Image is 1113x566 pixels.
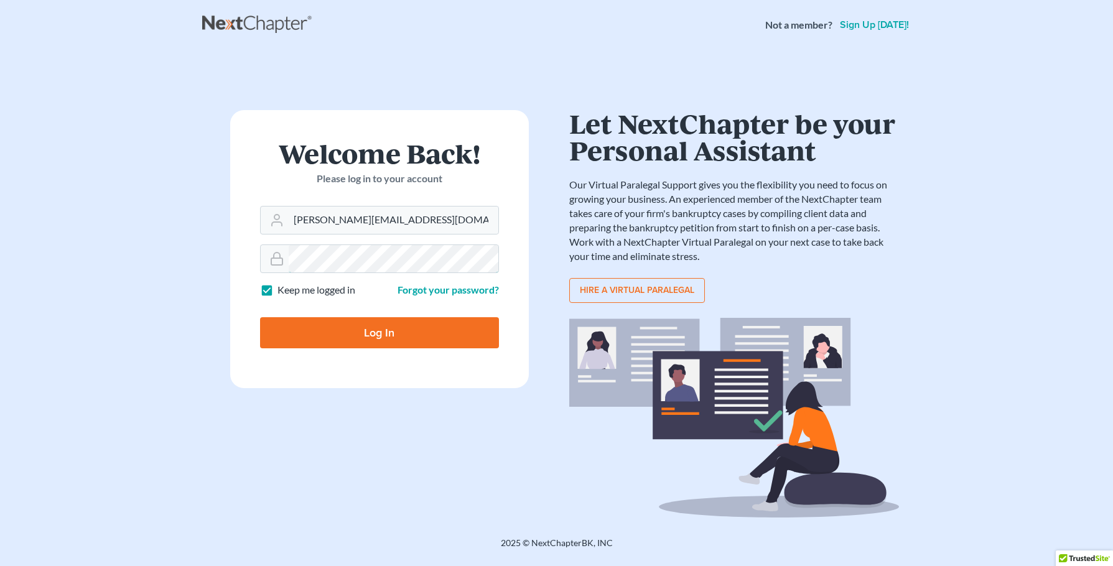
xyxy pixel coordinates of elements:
h1: Welcome Back! [260,140,499,167]
label: Keep me logged in [277,283,355,297]
p: Please log in to your account [260,172,499,186]
a: Sign up [DATE]! [837,20,911,30]
a: Hire a virtual paralegal [569,278,705,303]
p: Our Virtual Paralegal Support gives you the flexibility you need to focus on growing your busines... [569,178,899,263]
input: Log In [260,317,499,348]
img: virtual_paralegal_bg-b12c8cf30858a2b2c02ea913d52db5c468ecc422855d04272ea22d19010d70dc.svg [569,318,899,517]
input: Email Address [289,206,498,234]
a: Forgot your password? [398,284,499,295]
strong: Not a member? [765,18,832,32]
h1: Let NextChapter be your Personal Assistant [569,110,899,163]
div: 2025 © NextChapterBK, INC [202,537,911,559]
